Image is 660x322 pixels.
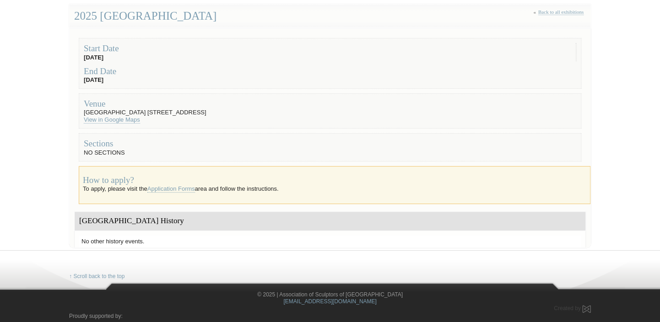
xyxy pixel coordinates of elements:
li: No other history events. [79,236,581,247]
div: Venue [84,98,576,109]
div: Start Date [84,43,576,54]
a: ↑ Scroll back to the top [69,273,124,280]
div: © 2025 | Association of Sculptors of [GEOGRAPHIC_DATA] [62,291,598,305]
div: 2025 [GEOGRAPHIC_DATA] [69,4,591,28]
p: Proudly supported by: [69,313,591,320]
div: Sections [84,138,576,149]
span: Created by [554,305,581,311]
a: Created by [554,305,591,311]
div: [GEOGRAPHIC_DATA] History [75,212,585,231]
div: « [533,9,586,25]
strong: [DATE] [84,76,103,83]
img: Created by Marby [582,305,591,313]
strong: [DATE] [84,54,103,61]
fieldset: [GEOGRAPHIC_DATA] [STREET_ADDRESS] [79,93,581,129]
div: How to apply? [83,175,586,185]
fieldset: NO SECTIONS [79,133,581,161]
a: [EMAIL_ADDRESS][DOMAIN_NAME] [283,298,376,305]
a: Back to all exhibitions [538,9,584,15]
div: End Date [84,66,576,76]
a: Application Forms [147,185,195,193]
div: To apply, please visit the area and follow the instructions. [79,166,590,204]
a: View in Google Maps [84,116,140,123]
